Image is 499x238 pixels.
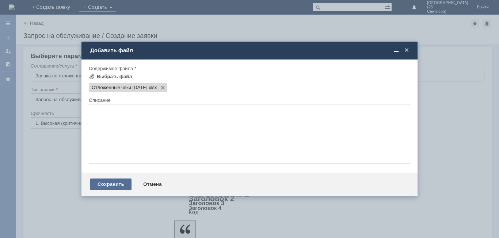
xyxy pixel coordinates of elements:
[403,47,410,54] span: Закрыть
[148,85,157,91] span: Отложенные чеки 26.08.25.xlsx
[90,47,410,54] div: Добавить файл
[393,47,400,54] span: Свернуть (Ctrl + M)
[3,3,107,15] div: Добрый вечер! Прошу удалить отложенные чеки во вложении.
[89,98,409,103] div: Описание
[97,74,132,80] div: Выбрать файл
[89,66,409,71] div: Содержимое файла
[92,85,148,91] span: Отложенные чеки 26.08.25.xlsx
